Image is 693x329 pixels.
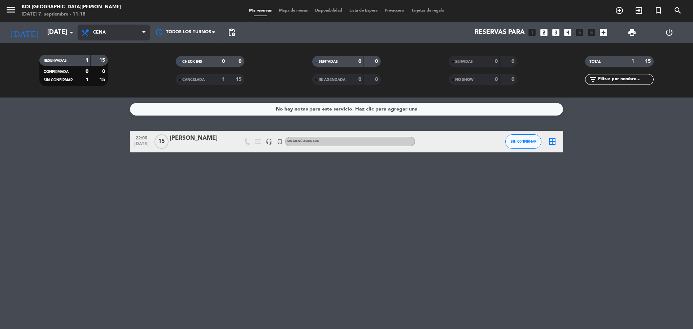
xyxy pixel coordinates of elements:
i: turned_in_not [654,6,663,15]
strong: 1 [86,58,88,63]
strong: 0 [86,69,88,74]
strong: 0 [239,59,243,64]
i: add_circle_outline [615,6,624,15]
i: filter_list [589,75,597,84]
span: Pre-acceso [381,9,408,13]
span: RESERVADAS [44,59,67,62]
span: SIN CONFIRMAR [44,78,73,82]
span: SENTADAS [319,60,338,64]
strong: 0 [102,69,106,74]
i: add_box [599,28,608,37]
div: LOG OUT [650,22,688,43]
strong: 0 [495,59,498,64]
i: looks_one [527,28,537,37]
span: Sin menú asignado [287,140,319,143]
span: Reservas para [475,29,525,36]
strong: 0 [375,77,379,82]
span: Tarjetas de regalo [408,9,448,13]
i: looks_4 [563,28,572,37]
strong: 15 [236,77,243,82]
span: RE AGENDADA [319,78,345,82]
span: print [628,28,636,37]
button: SIN CONFIRMAR [505,134,541,149]
span: Mis reservas [245,9,275,13]
span: 15 [154,134,169,149]
strong: 1 [86,77,88,82]
input: Filtrar por nombre... [597,75,653,83]
strong: 0 [358,59,361,64]
i: power_settings_new [665,28,674,37]
div: No hay notas para este servicio. Haz clic para agregar una [276,105,418,113]
strong: 0 [495,77,498,82]
span: CHECK INS [182,60,202,64]
i: border_all [548,137,557,146]
span: SIN CONFIRMAR [511,139,536,143]
div: [PERSON_NAME] [170,134,231,143]
i: search [674,6,682,15]
div: KOI [GEOGRAPHIC_DATA][PERSON_NAME] [22,4,121,11]
i: looks_3 [551,28,561,37]
span: NO SHOW [455,78,474,82]
i: menu [5,4,16,15]
i: looks_6 [587,28,596,37]
i: [DATE] [5,25,44,40]
i: turned_in_not [276,138,283,145]
span: SERVIDAS [455,60,473,64]
strong: 15 [99,58,106,63]
span: CONFIRMADA [44,70,69,74]
strong: 15 [99,77,106,82]
span: TOTAL [589,60,601,64]
i: looks_two [539,28,549,37]
button: menu [5,4,16,18]
strong: 1 [222,77,225,82]
span: pending_actions [227,28,236,37]
span: Cena [93,30,106,35]
span: 22:00 [132,133,151,142]
i: arrow_drop_down [67,28,76,37]
strong: 15 [645,59,652,64]
span: CANCELADA [182,78,205,82]
strong: 0 [358,77,361,82]
strong: 0 [511,59,516,64]
strong: 0 [511,77,516,82]
span: Disponibilidad [311,9,346,13]
span: Lista de Espera [346,9,381,13]
i: exit_to_app [635,6,643,15]
i: headset_mic [266,138,272,145]
strong: 0 [375,59,379,64]
i: looks_5 [575,28,584,37]
div: [DATE] 7. septiembre - 11:18 [22,11,121,18]
strong: 0 [222,59,225,64]
span: [DATE] [132,142,151,150]
span: Mapa de mesas [275,9,311,13]
strong: 1 [631,59,634,64]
